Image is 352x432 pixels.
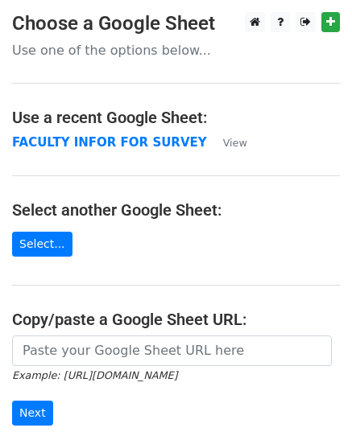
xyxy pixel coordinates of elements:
small: View [223,137,247,149]
p: Use one of the options below... [12,42,340,59]
h4: Select another Google Sheet: [12,200,340,220]
h4: Use a recent Google Sheet: [12,108,340,127]
a: FACULTY INFOR FOR SURVEY [12,135,207,150]
input: Next [12,401,53,426]
a: Select... [12,232,72,257]
h4: Copy/paste a Google Sheet URL: [12,310,340,329]
a: View [207,135,247,150]
small: Example: [URL][DOMAIN_NAME] [12,369,177,381]
input: Paste your Google Sheet URL here [12,335,332,366]
h3: Choose a Google Sheet [12,12,340,35]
